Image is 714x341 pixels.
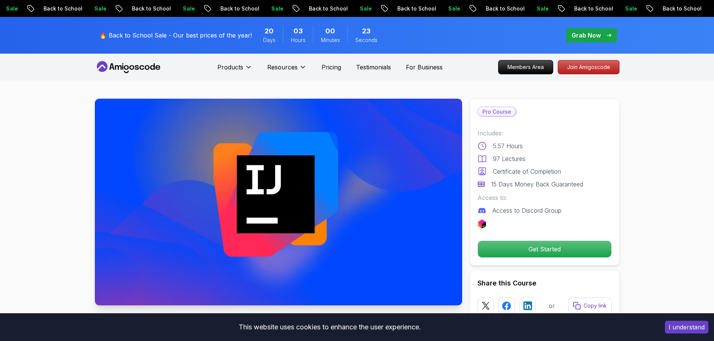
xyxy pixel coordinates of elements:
[584,302,607,309] p: Copy link
[493,154,525,163] p: 97 Lectures
[303,5,354,12] p: Back to School
[325,26,335,36] span: 0 Minutes
[492,206,561,215] p: Access to Discord Group
[491,180,583,189] p: 15 Days Money Back Guaranteed
[95,99,462,305] img: intellij-developer-guide_thumbnail
[477,240,612,258] button: Get Started
[572,31,601,40] p: Grab Now
[291,36,305,44] span: Hours
[477,193,612,202] p: Access to:
[493,141,523,150] p: 5.57 Hours
[99,31,252,40] p: 🔥 Back to School Sale - Our best prices of the year!
[6,319,654,335] div: This website uses cookies to enhance the user experience.
[88,5,112,12] p: Sale
[558,60,619,74] p: Join Amigoscode
[442,5,466,12] p: Sale
[217,63,252,78] button: Products
[657,5,708,12] p: Back to School
[265,5,289,12] p: Sale
[126,5,177,12] p: Back to School
[531,5,555,12] p: Sale
[619,5,643,12] p: Sale
[265,26,274,36] span: 20 Days
[568,297,612,314] button: Copy link
[293,26,303,36] span: 3 Hours
[406,63,443,72] a: For Business
[177,5,201,12] p: Sale
[478,241,611,257] p: Get Started
[478,107,516,116] p: Pro Course
[217,63,243,72] p: Products
[665,321,708,333] button: Accept cookies
[477,278,612,288] h2: Share this Course
[37,5,88,12] p: Back to School
[480,5,531,12] p: Back to School
[354,5,378,12] p: Sale
[477,219,486,228] img: jetbrains logo
[356,63,391,72] a: Testimonials
[263,36,275,44] span: Days
[321,36,340,44] span: Minutes
[214,5,265,12] p: Back to School
[322,63,341,72] a: Pricing
[355,36,377,44] span: Seconds
[391,5,442,12] p: Back to School
[549,301,555,310] p: or
[267,63,298,72] p: Resources
[493,167,561,176] p: Certificate of Completion
[568,5,619,12] p: Back to School
[362,26,371,36] span: 23 Seconds
[267,63,307,78] button: Resources
[558,60,620,74] a: Join Amigoscode
[498,60,553,74] a: Members Area
[477,129,612,138] p: Includes:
